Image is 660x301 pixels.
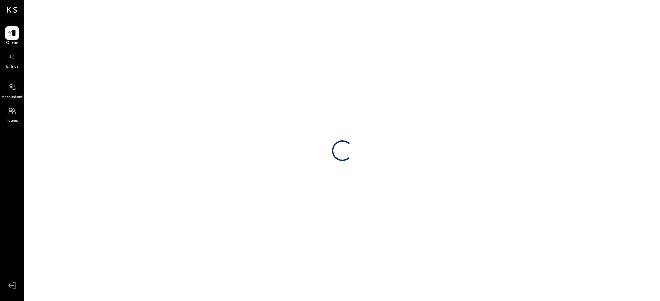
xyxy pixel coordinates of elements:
a: Queue [0,26,24,46]
span: Teams [7,118,18,124]
span: Accountant [2,94,23,100]
a: Entries [0,50,24,70]
span: Queue [6,40,19,46]
a: Accountant [0,80,24,100]
span: Entries [6,64,19,70]
a: Teams [0,104,24,124]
